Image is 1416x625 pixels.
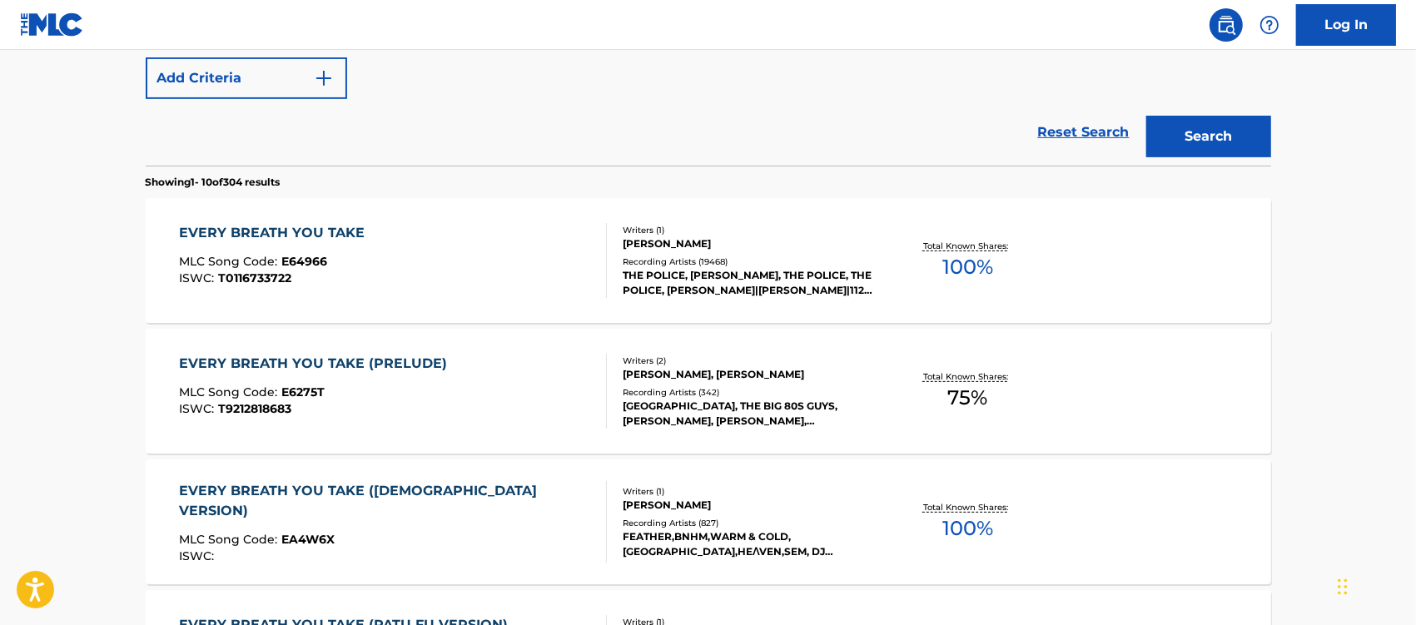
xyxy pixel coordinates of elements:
div: Recording Artists ( 342 ) [623,386,874,399]
span: ISWC : [179,270,218,285]
img: help [1259,15,1279,35]
div: Help [1253,8,1286,42]
a: EVERY BREATH YOU TAKE (PRELUDE)MLC Song Code:E6275TISWC:T9212818683Writers (2)[PERSON_NAME], [PER... [146,329,1271,454]
img: 9d2ae6d4665cec9f34b9.svg [314,68,334,88]
div: Writers ( 2 ) [623,355,874,367]
p: Showing 1 - 10 of 304 results [146,175,281,190]
span: 75 % [947,383,987,413]
div: Recording Artists ( 827 ) [623,517,874,529]
a: Public Search [1210,8,1243,42]
iframe: Chat Widget [1333,545,1416,625]
span: 100 % [942,252,993,282]
div: THE POLICE, [PERSON_NAME], THE POLICE, THE POLICE, [PERSON_NAME]|[PERSON_NAME]|112, [PERSON_NAME]... [623,268,874,298]
span: MLC Song Code : [179,254,281,269]
span: ISWC : [179,548,218,563]
div: Writers ( 1 ) [623,485,874,498]
span: MLC Song Code : [179,384,281,399]
div: [GEOGRAPHIC_DATA], THE BIG 80S GUYS, [PERSON_NAME], [PERSON_NAME], [PERSON_NAME] GRAVE [623,399,874,429]
span: E6275T [281,384,325,399]
a: EVERY BREATH YOU TAKEMLC Song Code:E64966ISWC:T0116733722Writers (1)[PERSON_NAME]Recording Artist... [146,198,1271,323]
div: EVERY BREATH YOU TAKE (PRELUDE) [179,354,455,374]
p: Total Known Shares: [923,240,1012,252]
span: E64966 [281,254,327,269]
span: EA4W6X [281,532,335,547]
span: T9212818683 [218,401,291,416]
span: 100 % [942,513,993,543]
div: Recording Artists ( 19468 ) [623,255,874,268]
a: Reset Search [1030,114,1138,151]
span: MLC Song Code : [179,532,281,547]
p: Total Known Shares: [923,501,1012,513]
div: Drag [1338,562,1348,612]
img: search [1216,15,1236,35]
button: Add Criteria [146,57,347,99]
div: EVERY BREATH YOU TAKE [179,223,373,243]
div: [PERSON_NAME], [PERSON_NAME] [623,367,874,382]
a: Log In [1296,4,1396,46]
div: Writers ( 1 ) [623,224,874,236]
span: ISWC : [179,401,218,416]
a: EVERY BREATH YOU TAKE ([DEMOGRAPHIC_DATA] VERSION)MLC Song Code:EA4W6XISWC:Writers (1)[PERSON_NAM... [146,459,1271,584]
img: MLC Logo [20,12,84,37]
button: Search [1146,116,1271,157]
span: T0116733722 [218,270,291,285]
p: Total Known Shares: [923,370,1012,383]
div: [PERSON_NAME] [623,236,874,251]
div: FEATHER,BNHM,WARM & COLD, [GEOGRAPHIC_DATA],HEɅVEN,SEM, DJ REFRESH, [PERSON_NAME], [PERSON_NAME] [623,529,874,559]
div: [PERSON_NAME] [623,498,874,513]
div: EVERY BREATH YOU TAKE ([DEMOGRAPHIC_DATA] VERSION) [179,481,593,521]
